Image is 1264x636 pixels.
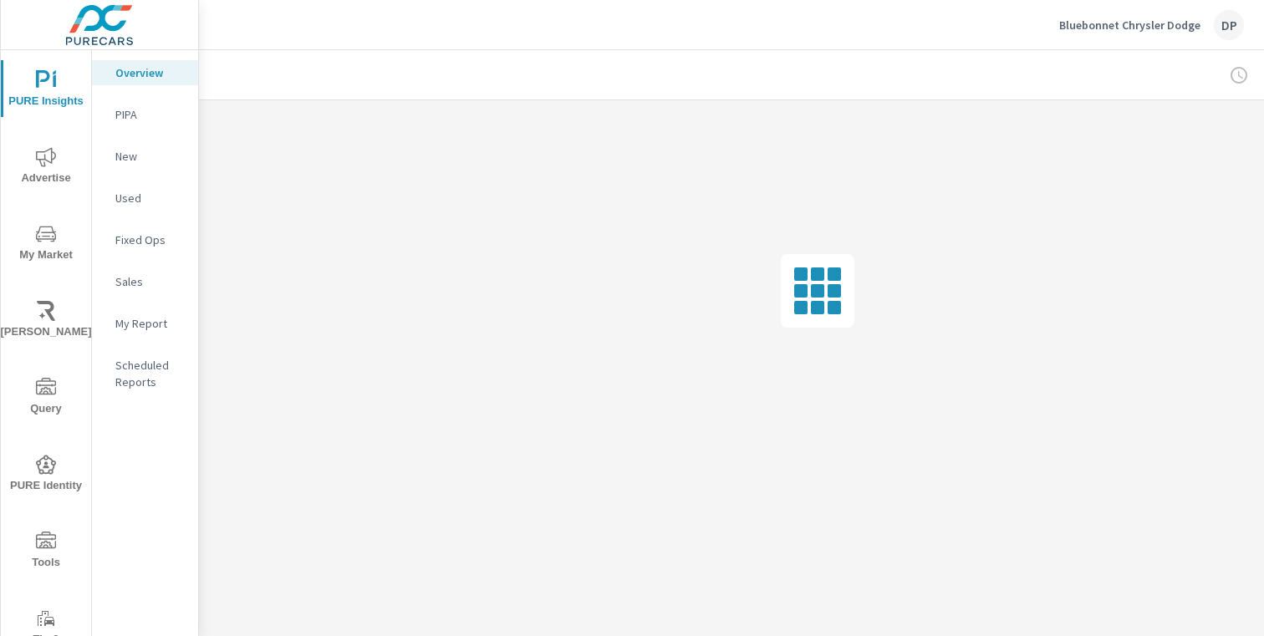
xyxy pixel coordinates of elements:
span: Query [6,378,86,419]
p: Scheduled Reports [115,357,185,390]
p: Sales [115,273,185,290]
div: Scheduled Reports [92,353,198,394]
span: Tools [6,532,86,572]
span: PURE Insights [6,70,86,111]
div: Sales [92,269,198,294]
div: DP [1214,10,1244,40]
div: Used [92,186,198,211]
div: Overview [92,60,198,85]
p: Bluebonnet Chrysler Dodge [1059,18,1200,33]
span: Advertise [6,147,86,188]
p: Overview [115,64,185,81]
span: PURE Identity [6,455,86,496]
div: Fixed Ops [92,227,198,252]
div: New [92,144,198,169]
p: PIPA [115,106,185,123]
div: My Report [92,311,198,336]
p: My Report [115,315,185,332]
span: [PERSON_NAME] [6,301,86,342]
p: New [115,148,185,165]
div: PIPA [92,102,198,127]
p: Fixed Ops [115,232,185,248]
span: My Market [6,224,86,265]
p: Used [115,190,185,206]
